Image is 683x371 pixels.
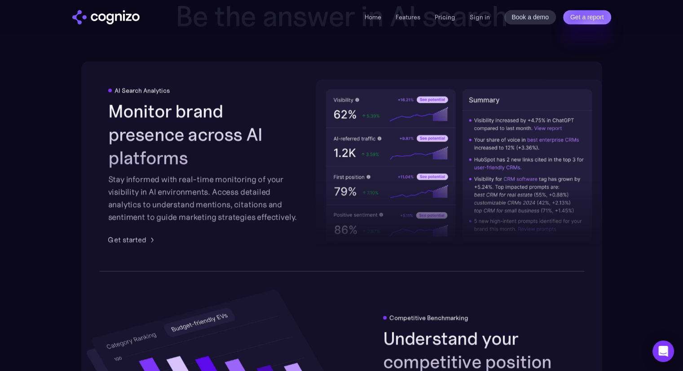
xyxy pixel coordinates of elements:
[563,10,611,24] a: Get a report
[316,79,602,253] img: AI visibility metrics performance insights
[396,13,420,21] a: Features
[72,10,140,24] img: cognizo logo
[470,12,490,22] a: Sign in
[108,99,300,169] h2: Monitor brand presence across AI platforms
[108,234,146,245] div: Get started
[72,10,140,24] a: home
[435,13,455,21] a: Pricing
[115,87,170,94] div: AI Search Analytics
[365,13,381,21] a: Home
[108,173,300,223] div: Stay informed with real-time monitoring of your visibility in AI environments. Access detailed an...
[652,340,674,362] div: Open Intercom Messenger
[389,314,468,321] div: Competitive Benchmarking
[108,234,157,245] a: Get started
[504,10,556,24] a: Book a demo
